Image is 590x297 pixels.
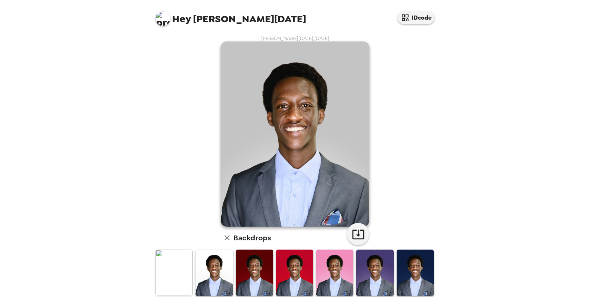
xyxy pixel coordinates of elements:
[155,7,306,24] span: [PERSON_NAME][DATE]
[261,35,329,41] span: [PERSON_NAME][DATE] , [DATE]
[172,12,191,26] span: Hey
[155,11,170,26] img: profile pic
[233,232,271,244] h6: Backdrops
[155,250,193,296] img: Original
[221,41,369,227] img: user
[397,11,435,24] button: IDcode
